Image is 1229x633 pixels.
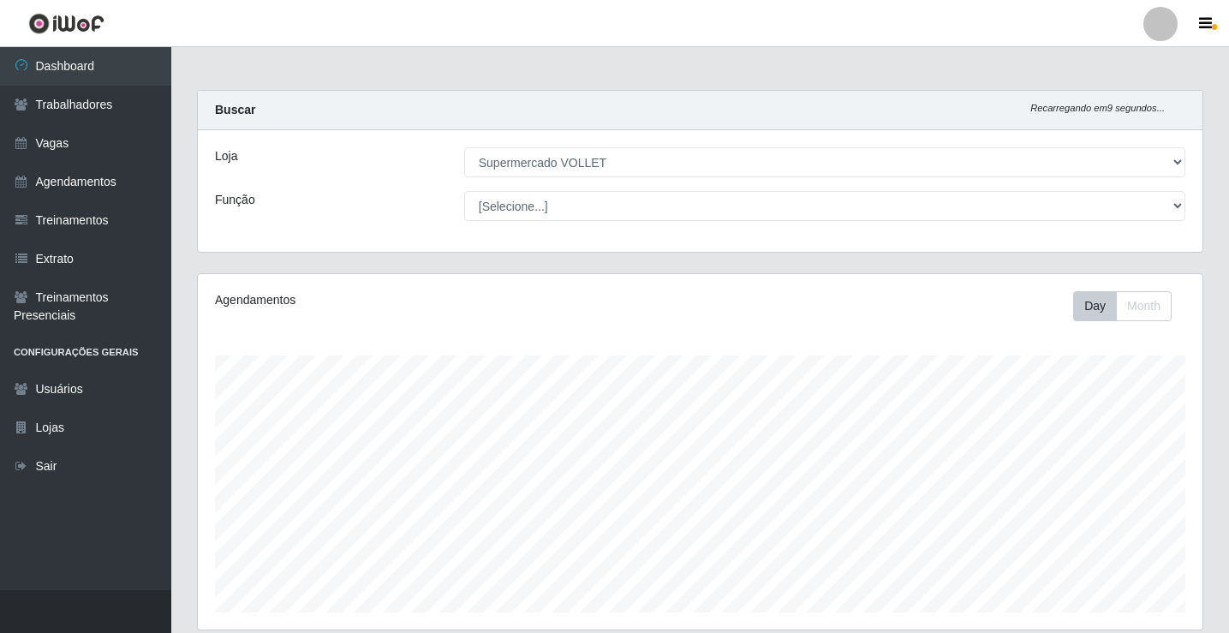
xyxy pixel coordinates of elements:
[1073,291,1117,321] button: Day
[1073,291,1172,321] div: First group
[215,103,255,116] strong: Buscar
[215,291,605,309] div: Agendamentos
[215,147,237,165] label: Loja
[28,13,104,34] img: CoreUI Logo
[1073,291,1185,321] div: Toolbar with button groups
[1030,103,1165,113] i: Recarregando em 9 segundos...
[1116,291,1172,321] button: Month
[215,191,255,209] label: Função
